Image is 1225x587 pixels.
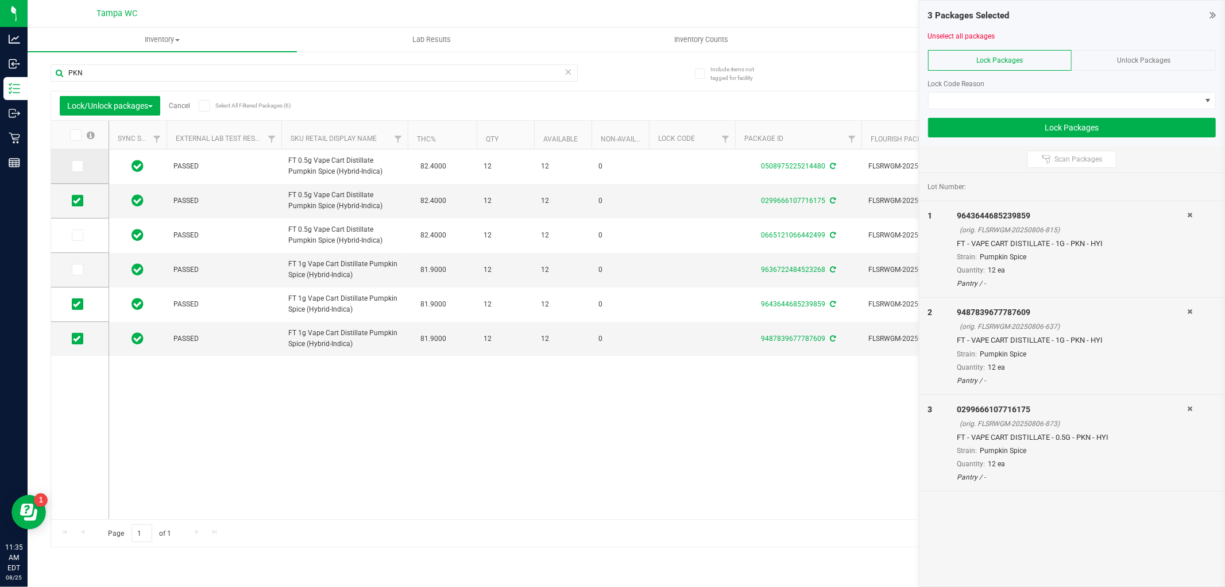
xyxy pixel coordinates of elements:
[415,158,452,175] span: 82.4000
[9,132,20,144] inline-svg: Retail
[957,278,1187,289] div: Pantry / -
[598,333,642,344] span: 0
[716,129,735,149] a: Filter
[9,83,20,94] inline-svg: Inventory
[5,573,22,582] p: 08/25
[960,419,1187,429] div: (orig. FLSRWGM-20250806-873)
[484,333,527,344] span: 12
[288,224,401,246] span: FT 0.5g Vape Cart Distillate Pumpkin Spice (Hybrid-Indica)
[960,321,1187,332] div: (orig. FLSRWGM-20250806-637)
[761,300,825,308] a: 9643644685239859
[828,335,836,343] span: Sync from Compliance System
[761,335,825,343] a: 9487839677787609
[828,162,836,170] span: Sync from Compliance System
[9,33,20,45] inline-svg: Analytics
[389,129,408,149] a: Filter
[957,306,1187,319] div: 9487839677787609
[988,460,1005,468] span: 12 ea
[148,129,167,149] a: Filter
[928,80,985,88] span: Lock Code Reason
[118,135,162,143] a: Sync Status
[977,56,1023,64] span: Lock Packages
[484,264,527,275] span: 12
[598,161,642,172] span: 0
[659,34,744,45] span: Inventory Counts
[132,331,144,347] span: In Sync
[262,129,281,149] a: Filter
[928,32,995,40] a: Unselect all packages
[484,161,527,172] span: 12
[417,135,436,143] a: THC%
[11,495,46,530] iframe: Resource center
[761,266,825,274] a: 9636722484523268
[980,350,1026,358] span: Pumpkin Spice
[541,264,585,275] span: 12
[871,135,943,143] a: Flourish Package ID
[828,300,836,308] span: Sync from Compliance System
[132,158,144,174] span: In Sync
[828,231,836,239] span: Sync from Compliance System
[957,253,977,261] span: Strain:
[957,460,985,468] span: Quantity:
[543,135,578,143] a: Available
[761,162,825,170] a: 0508975225214480
[980,447,1026,455] span: Pumpkin Spice
[28,34,297,45] span: Inventory
[173,333,275,344] span: PASSED
[598,264,642,275] span: 0
[415,262,452,278] span: 81.9000
[928,211,933,220] span: 1
[928,308,933,317] span: 2
[710,65,768,82] span: Include items not tagged for facility
[173,264,275,275] span: PASSED
[541,195,585,206] span: 12
[1054,155,1102,164] span: Scan Packages
[397,34,466,45] span: Lab Results
[598,299,642,310] span: 0
[297,28,566,52] a: Lab Results
[173,161,275,172] span: PASSED
[67,101,153,110] span: Lock/Unlock packages
[828,197,836,205] span: Sync from Compliance System
[97,9,138,18] span: Tampa WC
[843,129,861,149] a: Filter
[957,447,977,455] span: Strain:
[868,264,981,275] span: FLSRWGM-20250806-810
[658,135,695,143] a: Lock Code
[957,350,977,358] span: Strain:
[415,331,452,347] span: 81.9000
[132,524,152,542] input: 1
[566,28,836,52] a: Inventory Counts
[565,64,573,79] span: Clear
[957,210,1187,222] div: 9643644685239859
[9,58,20,70] inline-svg: Inbound
[601,135,652,143] a: Non-Available
[868,333,981,344] span: FLSRWGM-20250806-637
[541,333,585,344] span: 12
[173,195,275,206] span: PASSED
[541,230,585,241] span: 12
[598,195,642,206] span: 0
[415,296,452,313] span: 81.9000
[288,328,401,350] span: FT 1g Vape Cart Distillate Pumpkin Spice (Hybrid-Indica)
[980,253,1026,261] span: Pumpkin Spice
[28,28,297,52] a: Inventory
[868,161,981,172] span: FLSRWGM-20250806-1084
[484,195,527,206] span: 12
[744,135,783,143] a: Package ID
[761,197,825,205] a: 0299666107716175
[598,230,642,241] span: 0
[288,293,401,315] span: FT 1g Vape Cart Distillate Pumpkin Spice (Hybrid-Indica)
[1027,151,1116,168] button: Scan Packages
[9,108,20,119] inline-svg: Outbound
[957,238,1187,250] div: FT - VAPE CART DISTILLATE - 1G - PKN - HYI
[928,405,933,414] span: 3
[60,96,160,116] button: Lock/Unlock packages
[957,335,1187,346] div: FT - VAPE CART DISTILLATE - 1G - PKN - HYI
[957,266,985,274] span: Quantity:
[288,259,401,281] span: FT 1g Vape Cart Distillate Pumpkin Spice (Hybrid-Indica)
[215,102,273,109] span: Select All Filtered Packages (6)
[132,227,144,243] span: In Sync
[415,193,452,209] span: 82.4000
